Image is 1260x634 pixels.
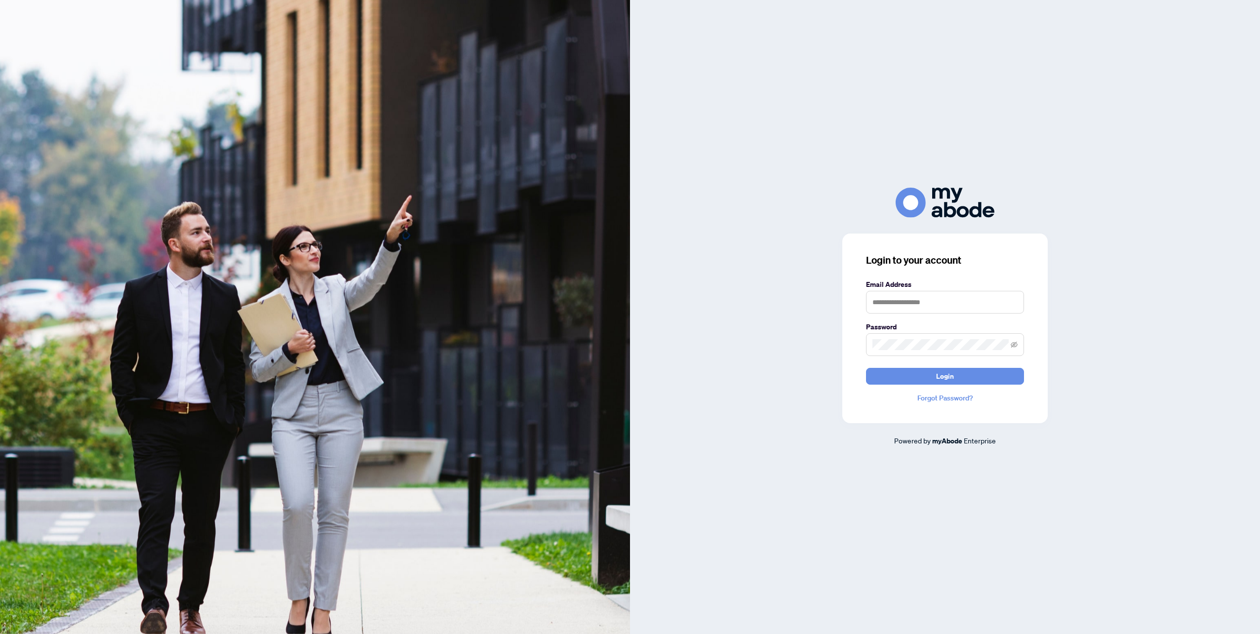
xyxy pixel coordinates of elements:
[932,436,962,446] a: myAbode
[866,368,1024,385] button: Login
[964,436,996,445] span: Enterprise
[896,188,994,218] img: ma-logo
[894,436,931,445] span: Powered by
[936,368,954,384] span: Login
[866,393,1024,403] a: Forgot Password?
[866,321,1024,332] label: Password
[1011,341,1018,348] span: eye-invisible
[866,253,1024,267] h3: Login to your account
[866,279,1024,290] label: Email Address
